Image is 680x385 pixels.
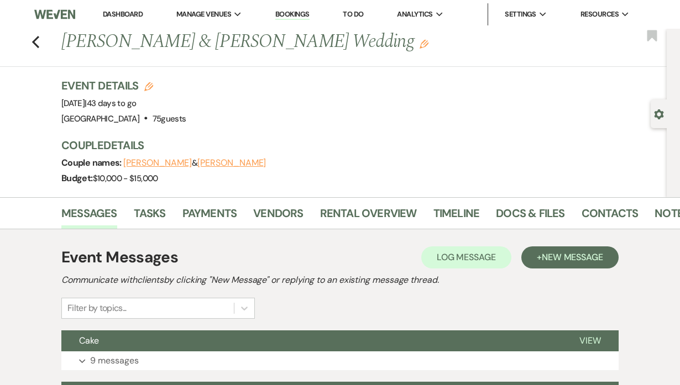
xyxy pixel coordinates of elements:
span: $10,000 - $15,000 [93,173,158,184]
span: & [123,157,266,168]
button: [PERSON_NAME] [197,159,266,167]
button: Edit [420,39,428,49]
span: Log Message [437,251,496,263]
span: [DATE] [61,98,136,109]
a: Timeline [433,204,480,229]
a: Docs & Files [496,204,564,229]
span: | [85,98,136,109]
a: Dashboard [103,9,143,19]
p: 9 messages [90,354,139,368]
img: Weven Logo [34,3,75,26]
button: Cake [61,330,562,351]
a: Bookings [275,9,310,20]
a: Payments [182,204,237,229]
h1: Event Messages [61,246,178,269]
a: Vendors [253,204,303,229]
span: Couple names: [61,157,123,168]
button: 9 messages [61,351,619,370]
a: Messages [61,204,117,229]
h1: [PERSON_NAME] & [PERSON_NAME] Wedding [61,29,541,55]
button: Log Message [421,246,511,268]
span: Settings [505,9,536,20]
span: Resources [580,9,619,20]
span: Budget: [61,172,93,184]
button: View [562,330,619,351]
span: 43 days to go [87,98,137,109]
span: [GEOGRAPHIC_DATA] [61,113,139,124]
div: Filter by topics... [67,302,127,315]
a: To Do [343,9,363,19]
button: +New Message [521,246,619,268]
a: Tasks [134,204,166,229]
span: Cake [79,335,99,346]
span: Manage Venues [176,9,231,20]
span: Analytics [397,9,432,20]
h2: Communicate with clients by clicking "New Message" or replying to an existing message thread. [61,273,619,287]
a: Rental Overview [320,204,417,229]
span: View [579,335,601,346]
h3: Couple Details [61,138,656,153]
button: Open lead details [654,108,664,119]
span: 75 guests [153,113,186,124]
a: Contacts [582,204,639,229]
button: [PERSON_NAME] [123,159,192,167]
span: New Message [542,251,603,263]
h3: Event Details [61,78,186,93]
